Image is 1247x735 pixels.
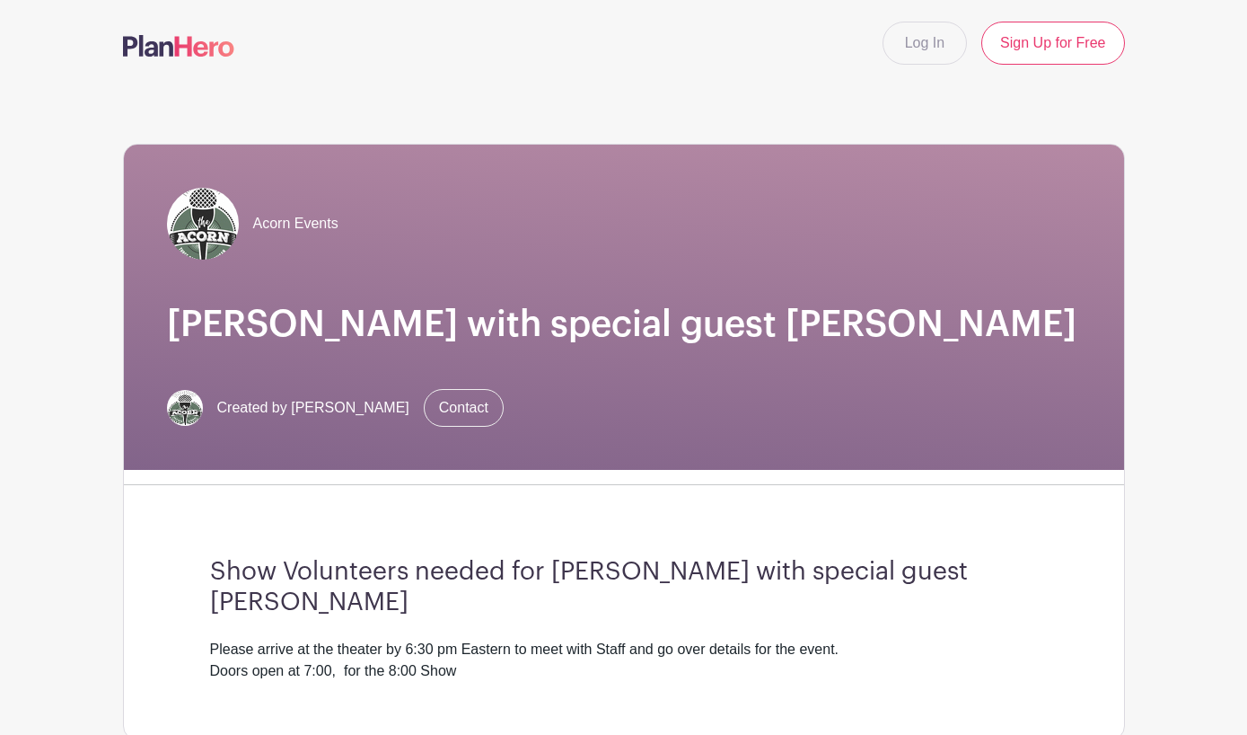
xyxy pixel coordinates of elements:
[167,303,1081,346] h1: [PERSON_NAME] with special guest [PERSON_NAME]
[981,22,1124,65] a: Sign Up for Free
[253,213,338,235] span: Acorn Events
[210,557,1038,617] h3: Show Volunteers needed for [PERSON_NAME] with special guest [PERSON_NAME]
[167,390,203,426] img: Acorn%20Logo%20SMALL.jpg
[210,639,1038,682] div: Please arrive at the theater by 6:30 pm Eastern to meet with Staff and go over details for the ev...
[217,397,409,419] span: Created by [PERSON_NAME]
[167,188,239,260] img: Acorn%20Logo%20SMALL.jpg
[123,35,234,57] img: logo-507f7623f17ff9eddc593b1ce0a138ce2505c220e1c5a4e2b4648c50719b7d32.svg
[883,22,967,65] a: Log In
[424,389,504,427] a: Contact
